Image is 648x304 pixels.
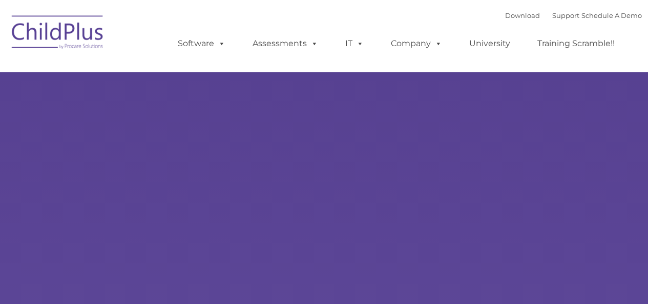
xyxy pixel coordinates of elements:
a: IT [335,33,374,54]
a: Support [552,11,579,19]
a: Download [505,11,540,19]
a: University [459,33,520,54]
font: | [505,11,642,19]
a: Software [168,33,236,54]
a: Assessments [242,33,328,54]
a: Schedule A Demo [581,11,642,19]
a: Company [381,33,452,54]
a: Training Scramble!! [527,33,625,54]
img: ChildPlus by Procare Solutions [7,8,109,59]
